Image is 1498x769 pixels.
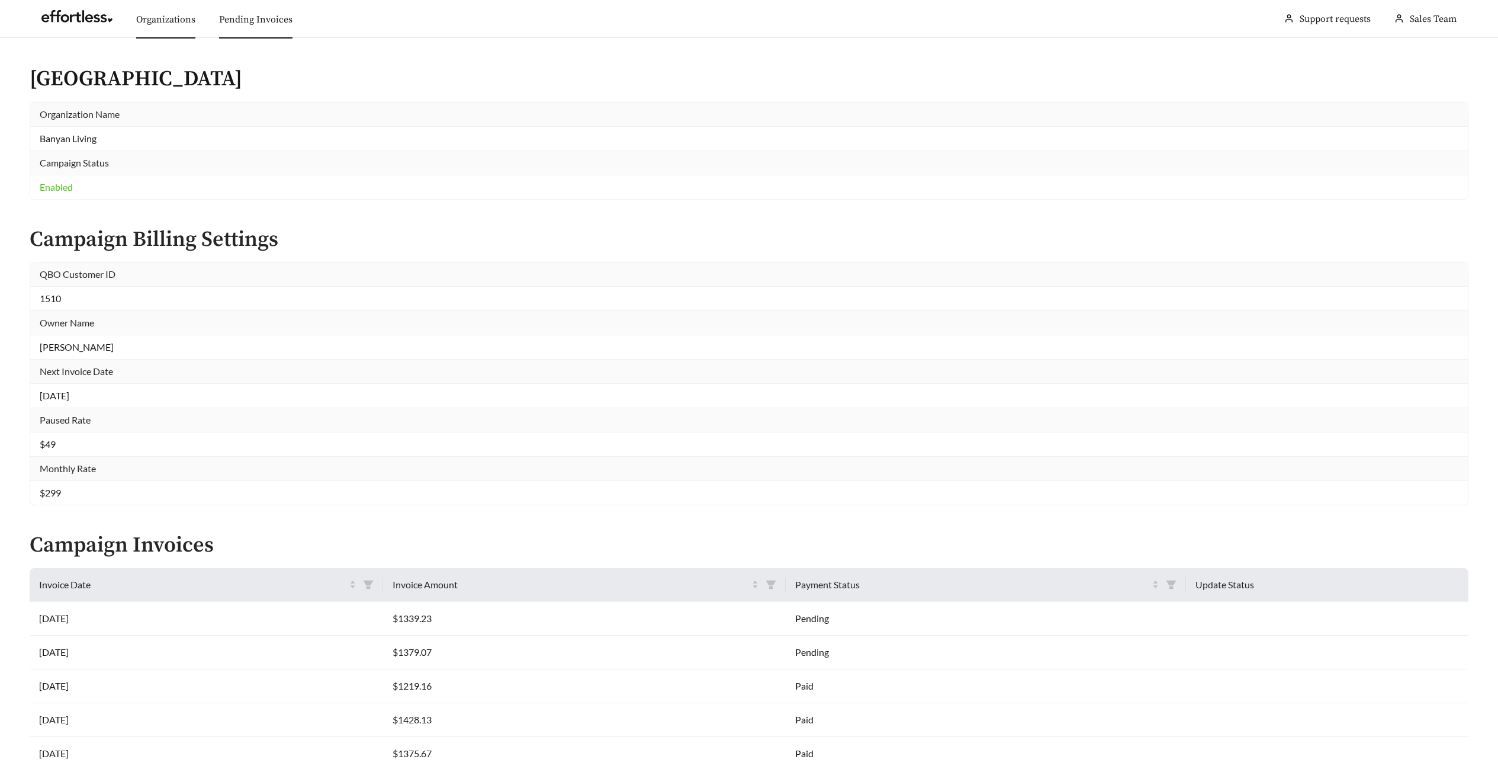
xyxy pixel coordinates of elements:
[40,317,94,328] span: Owner Name
[30,669,383,703] td: [DATE]
[40,108,120,120] span: Organization Name
[30,703,383,737] td: [DATE]
[40,181,73,193] span: Enabled
[40,487,61,498] span: $ 299
[393,578,750,592] span: Invoice Amount
[40,293,61,304] span: 1510
[1166,579,1176,590] span: filter
[40,438,56,450] span: $ 49
[40,133,97,144] a: Banyan Living
[766,579,776,590] span: filter
[40,414,91,425] span: Paused Rate
[219,14,292,25] a: Pending Invoices
[383,669,786,703] td: $1219.16
[786,602,1187,636] td: Pending
[795,578,1150,592] span: Payment Status
[358,575,378,594] span: filter
[1300,13,1371,25] a: Support requests
[30,602,383,636] td: [DATE]
[30,66,242,92] a: [GEOGRAPHIC_DATA]
[40,463,96,474] span: Monthly Rate
[786,636,1187,669] td: Pending
[1186,568,1468,602] th: Update Status
[1161,575,1181,594] span: filter
[383,636,786,669] td: $1379.07
[40,366,113,377] span: Next Invoice Date
[40,268,115,280] span: QBO Customer ID
[40,390,69,401] span: [DATE]
[383,703,786,737] td: $1428.13
[30,228,1468,252] h3: Campaign Billing Settings
[40,157,109,168] span: Campaign Status
[761,575,781,594] span: filter
[363,579,374,590] span: filter
[136,14,195,25] a: Organizations
[786,703,1187,737] td: Paid
[39,578,347,592] span: Invoice Date
[40,341,114,353] span: [PERSON_NAME]
[30,534,1468,557] h3: Campaign Invoices
[30,636,383,669] td: [DATE]
[383,602,786,636] td: $1339.23
[1410,13,1457,25] span: Sales Team
[786,669,1187,703] td: Paid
